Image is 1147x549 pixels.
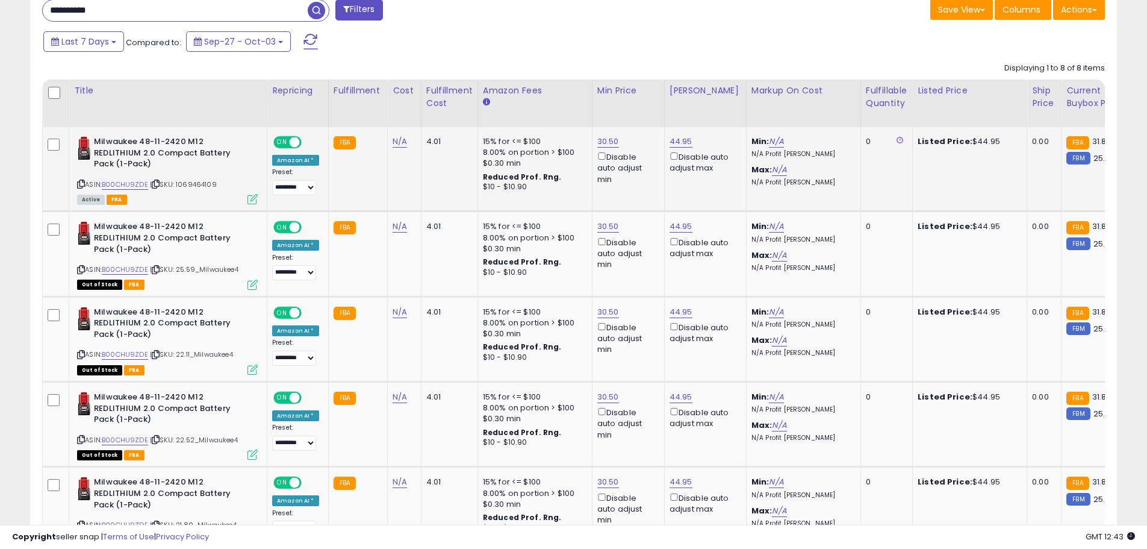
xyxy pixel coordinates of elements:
[597,306,619,318] a: 30.50
[94,307,240,344] b: Milwaukee 48-11-2420 M12 REDLITHIUM 2.0 Compact Battery Pack (1-Pack)
[334,84,382,97] div: Fulfillment
[670,236,737,259] div: Disable auto adjust max
[597,84,659,97] div: Min Price
[94,477,240,513] b: Milwaukee 48-11-2420 M12 REDLITHIUM 2.0 Compact Battery Pack (1-Pack)
[12,532,209,543] div: seller snap | |
[746,80,860,127] th: The percentage added to the cost of goods (COGS) that forms the calculator for Min & Max prices.
[334,392,356,405] small: FBA
[77,221,91,245] img: 418P63BzDHL._SL40_.jpg
[275,478,290,488] span: ON
[124,280,145,290] span: FBA
[275,393,290,403] span: ON
[272,155,319,166] div: Amazon AI *
[670,306,692,318] a: 44.95
[1093,323,1115,334] span: 25.99
[156,531,209,542] a: Privacy Policy
[1066,407,1090,420] small: FBM
[918,136,1018,147] div: $44.95
[918,476,972,488] b: Listed Price:
[918,307,1018,318] div: $44.95
[597,221,619,233] a: 30.50
[124,450,145,460] span: FBA
[1086,531,1135,542] span: 2025-10-11 12:43 GMT
[751,178,851,187] p: N/A Profit [PERSON_NAME]
[483,477,583,488] div: 15% for <= $100
[102,350,148,360] a: B00CHU9ZDE
[426,307,468,318] div: 4.01
[275,137,290,148] span: ON
[1092,221,1111,232] span: 31.89
[1066,322,1090,335] small: FBM
[77,136,258,203] div: ASIN:
[272,84,323,97] div: Repricing
[772,505,786,517] a: N/A
[483,499,583,510] div: $0.30 min
[1066,477,1089,490] small: FBA
[43,31,124,52] button: Last 7 Days
[751,476,769,488] b: Min:
[1093,152,1115,164] span: 25.99
[670,150,737,174] div: Disable auto adjust max
[597,236,655,271] div: Disable auto adjust min
[1093,238,1115,249] span: 25.99
[751,406,851,414] p: N/A Profit [PERSON_NAME]
[334,477,356,490] small: FBA
[751,84,856,97] div: Markup on Cost
[272,509,319,536] div: Preset:
[483,328,583,339] div: $0.30 min
[670,476,692,488] a: 44.95
[272,410,319,421] div: Amazon AI *
[124,365,145,375] span: FBA
[751,236,851,244] p: N/A Profit [PERSON_NAME]
[670,84,741,97] div: [PERSON_NAME]
[483,392,583,403] div: 15% for <= $100
[1004,63,1105,74] div: Displaying 1 to 8 of 8 items
[300,307,319,318] span: OFF
[1066,237,1090,250] small: FBM
[866,392,903,403] div: 0
[94,392,240,428] b: Milwaukee 48-11-2420 M12 REDLITHIUM 2.0 Compact Battery Pack (1-Pack)
[751,249,772,261] b: Max:
[751,264,851,272] p: N/A Profit [PERSON_NAME]
[272,325,319,336] div: Amazon AI *
[769,221,783,233] a: N/A
[150,350,233,359] span: | SKU: 22.11_Milwaukee4
[393,136,407,148] a: N/A
[126,37,181,48] span: Compared to:
[751,221,769,232] b: Min:
[483,413,583,424] div: $0.30 min
[1092,391,1111,403] span: 31.89
[483,403,583,413] div: 8.00% on portion > $100
[334,136,356,149] small: FBA
[769,136,783,148] a: N/A
[670,321,737,344] div: Disable auto adjust max
[272,240,319,251] div: Amazon AI *
[102,435,148,445] a: B00CHU9ZDE
[272,168,319,195] div: Preset:
[751,491,851,500] p: N/A Profit [PERSON_NAME]
[272,495,319,506] div: Amazon AI *
[483,182,583,192] div: $10 - $10.90
[107,195,127,205] span: FBA
[483,268,583,278] div: $10 - $10.90
[1066,307,1089,320] small: FBA
[77,195,105,205] span: All listings currently available for purchase on Amazon
[426,136,468,147] div: 4.01
[300,137,319,148] span: OFF
[772,164,786,176] a: N/A
[597,406,655,441] div: Disable auto adjust min
[204,36,276,48] span: Sep-27 - Oct-03
[77,280,122,290] span: All listings that are currently out of stock and unavailable for purchase on Amazon
[918,221,1018,232] div: $44.95
[918,392,1018,403] div: $44.95
[772,419,786,431] a: N/A
[393,476,407,488] a: N/A
[769,306,783,318] a: N/A
[597,321,655,356] div: Disable auto adjust min
[597,150,655,185] div: Disable auto adjust min
[102,180,148,190] a: B00CHU9ZDE
[1032,84,1056,110] div: Ship Price
[751,391,769,403] b: Min:
[483,488,583,499] div: 8.00% on portion > $100
[1092,136,1111,147] span: 31.89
